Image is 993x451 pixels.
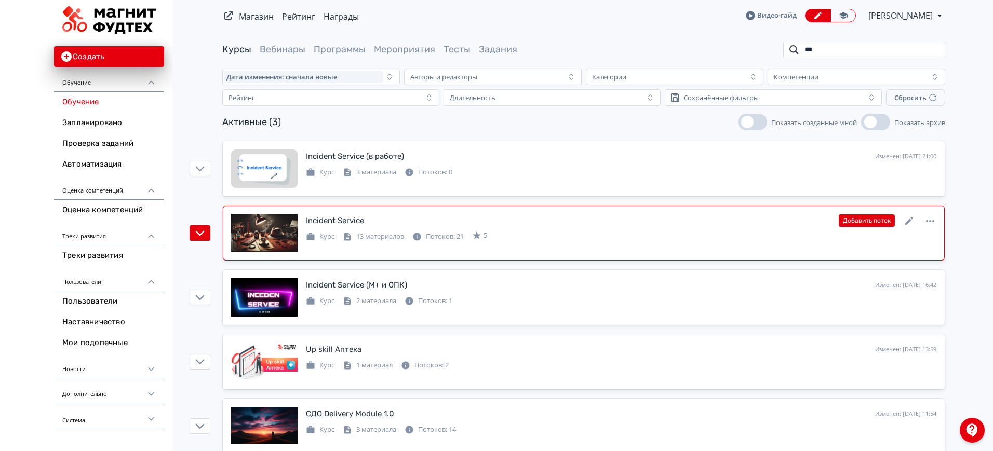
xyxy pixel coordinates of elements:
div: Курс [306,231,334,242]
span: Мария Абрамова [868,9,934,22]
a: Тесты [444,44,471,55]
a: Курсы [222,44,251,55]
div: Incident Service [306,215,364,227]
a: Пользователи [54,291,164,312]
div: Изменен: [DATE] 11:54 [875,409,936,418]
div: Активные (3) [222,115,281,129]
div: Курс [306,296,334,306]
button: Добавить поток [839,214,895,227]
div: Потоков: 14 [405,425,456,435]
a: Программы [314,44,366,55]
div: Оценка компетенций [54,175,164,200]
div: Incident Service (М+ и ОПК) [306,279,407,291]
span: Показать архив [894,118,945,127]
a: Мои подопечные [54,333,164,353]
a: Вебинары [260,44,305,55]
a: Мероприятия [374,44,435,55]
div: Треки развития [54,221,164,245]
span: Дата изменения: сначала новые [226,73,337,81]
span: 5 [484,230,487,241]
div: 3 материала [343,425,396,435]
a: Проверка заданий [54,133,164,154]
a: Наставничество [54,312,164,333]
div: Система [54,403,164,428]
div: Авторы и редакторы [410,73,477,81]
button: Создать [54,46,164,67]
a: Переключиться в режим ученика [830,9,856,22]
div: Потоков: 0 [405,167,452,177]
button: Компетенции [768,69,945,85]
a: Видео-гайд [746,10,797,21]
span: Показать созданные мной [771,118,857,127]
div: Новости [54,353,164,378]
div: Up skill Аптека [306,344,361,356]
button: Сбросить [886,89,945,106]
div: Компетенции [774,73,818,81]
a: Обучение [54,92,164,113]
div: Сохранённые фильтры [683,93,759,102]
div: Изменен: [DATE] 21:00 [875,152,936,161]
a: Рейтинг [282,11,315,22]
button: Категории [586,69,763,85]
div: Пользователи [54,266,164,291]
a: Магазин [239,11,274,22]
div: Категории [592,73,626,81]
button: Дата изменения: сначала новые [222,69,400,85]
div: 2 материала [343,296,396,306]
div: Курс [306,425,334,435]
a: Оценка компетенций [54,200,164,221]
div: Дополнительно [54,378,164,403]
div: Длительность [450,93,495,102]
img: https://files.teachbase.ru/system/slaveaccount/52152/logo/medium-aa5ec3a18473e9a8d3a167ef8955dcbc... [62,6,156,34]
button: Сохранённые фильтры [665,89,882,106]
button: Рейтинг [222,89,439,106]
div: 1 материал [343,360,393,371]
a: Задания [479,44,517,55]
a: Треки развития [54,245,164,266]
a: Запланировано [54,113,164,133]
div: Курс [306,360,334,371]
div: СДО Delivery Module 1.0 [306,408,394,420]
div: Incident Service (в работе) [306,151,404,162]
div: Рейтинг [229,93,255,102]
button: Длительность [444,89,661,106]
div: 3 материала [343,167,396,177]
div: Изменен: [DATE] 13:59 [875,345,936,354]
div: Потоков: 2 [401,360,449,371]
a: Автоматизация [54,154,164,175]
div: Обучение [54,67,164,92]
button: Авторы и редакторы [404,69,582,85]
div: 13 материалов [343,231,404,242]
a: Награды [324,11,359,22]
div: Курс [306,167,334,177]
div: Изменен: [DATE] 16:42 [875,281,936,290]
div: Потоков: 21 [412,231,464,242]
div: Потоков: 1 [405,296,452,306]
